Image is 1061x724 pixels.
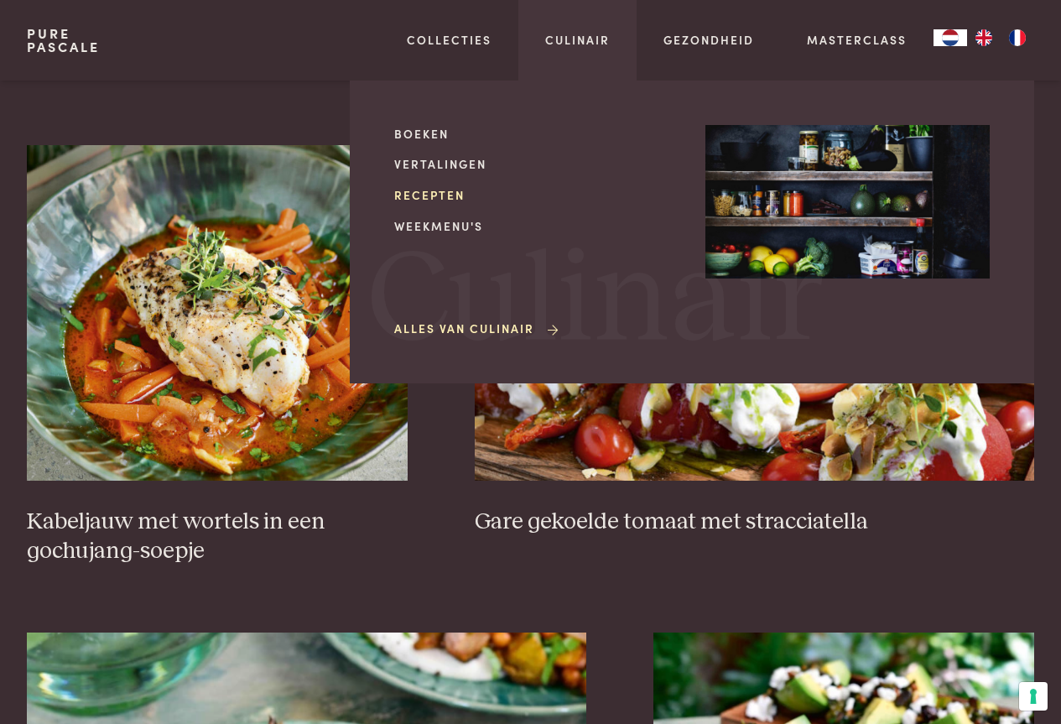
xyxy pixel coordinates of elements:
a: Boeken [394,125,679,143]
a: NL [934,29,967,46]
a: PurePascale [27,27,100,54]
ul: Language list [967,29,1034,46]
div: Language [934,29,967,46]
span: Culinair [367,237,824,366]
a: Kabeljauw met wortels in een gochujang-soepje Kabeljauw met wortels in een gochujang-soepje [27,145,408,565]
a: Gezondheid [663,31,754,49]
img: Kabeljauw met wortels in een gochujang-soepje [27,145,408,481]
a: Recepten [394,186,679,204]
a: Vertalingen [394,155,679,173]
a: Weekmenu's [394,217,679,235]
a: EN [967,29,1001,46]
a: Masterclass [807,31,907,49]
button: Uw voorkeuren voor toestemming voor trackingtechnologieën [1019,682,1048,711]
a: FR [1001,29,1034,46]
h3: Gare gekoelde tomaat met stracciatella [475,508,1035,537]
a: Collecties [407,31,491,49]
img: Culinair [705,125,990,279]
aside: Language selected: Nederlands [934,29,1034,46]
a: Alles van Culinair [394,320,561,337]
h3: Kabeljauw met wortels in een gochujang-soepje [27,508,408,565]
a: Culinair [545,31,610,49]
